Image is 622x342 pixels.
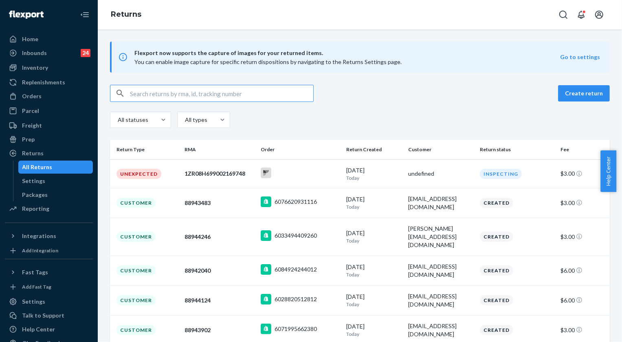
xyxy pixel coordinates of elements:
[347,331,402,338] p: Today
[185,267,254,275] div: 88942040
[5,133,93,146] a: Prep
[343,140,405,159] th: Return Created
[22,78,65,86] div: Replenishments
[5,76,93,89] a: Replenishments
[480,325,513,335] div: Created
[573,7,589,23] button: Open notifications
[18,174,93,188] a: Settings
[116,232,156,242] div: Customer
[116,295,156,305] div: Customer
[408,322,473,338] div: [EMAIL_ADDRESS][DOMAIN_NAME]
[408,225,473,249] div: [PERSON_NAME][EMAIL_ADDRESS][DOMAIN_NAME]
[116,325,156,335] div: Customer
[5,90,93,103] a: Orders
[22,177,46,185] div: Settings
[5,282,93,292] a: Add Fast Tag
[22,311,64,320] div: Talk to Support
[557,218,610,256] td: $3.00
[347,301,402,308] p: Today
[104,3,148,26] ol: breadcrumbs
[5,323,93,336] a: Help Center
[5,33,93,46] a: Home
[181,140,257,159] th: RMA
[347,174,402,181] p: Today
[185,296,254,304] div: 88944124
[185,326,254,334] div: 88943902
[347,195,402,210] div: [DATE]
[22,283,51,290] div: Add Fast Tag
[558,85,610,101] button: Create return
[22,325,55,333] div: Help Center
[408,263,473,279] div: [EMAIL_ADDRESS][DOMAIN_NAME]
[5,309,93,322] a: Talk to Support
[22,107,39,115] div: Parcel
[557,285,610,315] td: $6.00
[347,166,402,181] div: [DATE]
[557,188,610,218] td: $3.00
[22,135,35,143] div: Prep
[185,170,254,178] div: 1ZR08H699002169748
[116,198,156,208] div: Customer
[22,121,42,130] div: Freight
[257,140,343,159] th: Order
[560,53,600,61] button: Go to settings
[130,85,313,101] input: Search returns by rma, id, tracking number
[557,159,610,188] td: $3.00
[134,48,560,58] span: Flexport now supports the capture of images for your returned items.
[22,298,45,306] div: Settings
[5,147,93,160] a: Returns
[111,10,141,19] a: Returns
[5,295,93,308] a: Settings
[77,7,93,23] button: Close Navigation
[480,169,522,179] div: Inspecting
[5,104,93,117] a: Parcel
[555,7,571,23] button: Open Search Box
[480,198,513,208] div: Created
[347,237,402,244] p: Today
[480,295,513,305] div: Created
[185,233,254,241] div: 88944246
[408,292,473,309] div: [EMAIL_ADDRESS][DOMAIN_NAME]
[275,198,317,206] div: 6076620931116
[81,49,90,57] div: 24
[275,295,317,303] div: 6028820512812
[408,195,473,211] div: [EMAIL_ADDRESS][DOMAIN_NAME]
[5,246,93,256] a: Add Integration
[18,161,93,174] a: All Returns
[18,188,93,201] a: Packages
[591,7,607,23] button: Open account menu
[5,266,93,279] button: Fast Tags
[22,205,49,213] div: Reporting
[110,140,181,159] th: Return Type
[275,232,317,240] div: 6033494409260
[9,11,44,19] img: Flexport logo
[5,61,93,74] a: Inventory
[480,232,513,242] div: Created
[22,49,47,57] div: Inbounds
[347,322,402,338] div: [DATE]
[22,64,48,72] div: Inventory
[22,232,56,240] div: Integrations
[405,140,476,159] th: Customer
[347,203,402,210] p: Today
[600,150,616,192] button: Help Center
[22,149,44,157] div: Returns
[347,229,402,244] div: [DATE]
[5,46,93,60] a: Inbounds24
[134,58,402,65] span: You can enable image capture for specific return dispositions by navigating to the Returns Settin...
[480,265,513,276] div: Created
[5,119,93,132] a: Freight
[22,191,48,199] div: Packages
[557,140,610,159] th: Fee
[347,263,402,278] div: [DATE]
[22,163,53,171] div: All Returns
[185,116,206,124] div: All types
[275,325,317,333] div: 6071995662380
[477,140,558,159] th: Return status
[275,265,317,274] div: 6084924244012
[118,116,147,124] div: All statuses
[408,170,473,178] div: undefined
[116,265,156,276] div: Customer
[185,199,254,207] div: 88943483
